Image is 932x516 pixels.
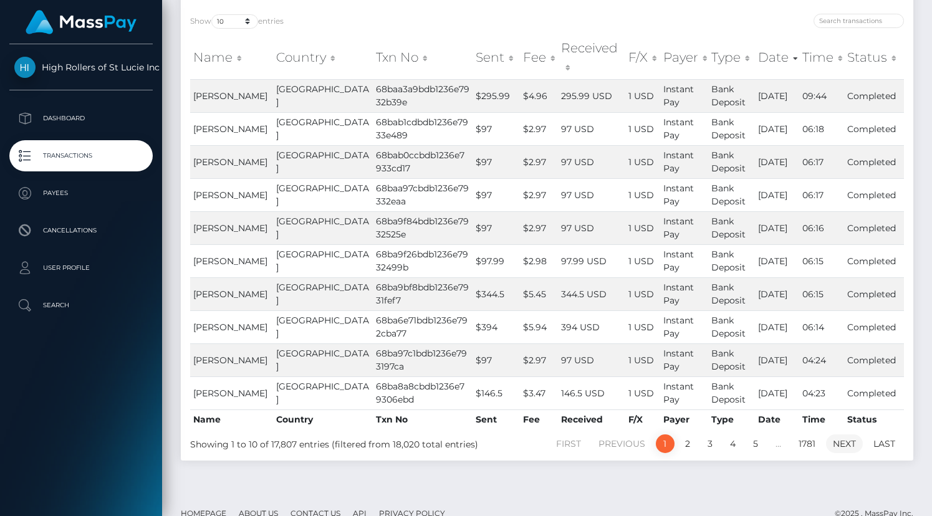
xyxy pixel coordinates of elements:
[473,343,520,376] td: $97
[625,211,660,244] td: 1 USD
[723,434,742,453] a: 4
[799,145,844,178] td: 06:17
[844,211,904,244] td: Completed
[473,178,520,211] td: $97
[193,289,267,300] span: [PERSON_NAME]
[755,277,799,310] td: [DATE]
[558,277,625,310] td: 344.5 USD
[625,376,660,409] td: 1 USD
[373,277,473,310] td: 68ba9bf8bdb1236e7931fef7
[373,310,473,343] td: 68ba6e71bdb1236e792cba77
[826,434,863,453] a: Next
[799,178,844,211] td: 06:17
[799,277,844,310] td: 06:15
[273,277,373,310] td: [GEOGRAPHIC_DATA]
[273,244,373,277] td: [GEOGRAPHIC_DATA]
[799,376,844,409] td: 04:23
[473,79,520,112] td: $295.99
[473,145,520,178] td: $97
[558,178,625,211] td: 97 USD
[9,140,153,171] a: Transactions
[799,112,844,145] td: 06:18
[625,178,660,211] td: 1 USD
[755,79,799,112] td: [DATE]
[520,244,559,277] td: $2.98
[373,211,473,244] td: 68ba9f84bdb1236e7932525e
[625,310,660,343] td: 1 USD
[660,36,708,80] th: Payer: activate to sort column ascending
[625,145,660,178] td: 1 USD
[190,36,273,80] th: Name: activate to sort column ascending
[520,376,559,409] td: $3.47
[701,434,719,453] a: 3
[373,178,473,211] td: 68baa97cbdb1236e79332eaa
[799,310,844,343] td: 06:14
[14,184,148,203] p: Payees
[558,79,625,112] td: 295.99 USD
[844,112,904,145] td: Completed
[558,244,625,277] td: 97.99 USD
[844,145,904,178] td: Completed
[844,376,904,409] td: Completed
[708,376,756,409] td: Bank Deposit
[193,388,267,399] span: [PERSON_NAME]
[373,343,473,376] td: 68ba97c1bdb1236e793197ca
[373,244,473,277] td: 68ba9f26bdb1236e7932499b
[708,112,756,145] td: Bank Deposit
[520,277,559,310] td: $5.45
[273,79,373,112] td: [GEOGRAPHIC_DATA]
[678,434,697,453] a: 2
[844,79,904,112] td: Completed
[520,211,559,244] td: $2.97
[708,409,756,429] th: Type
[473,36,520,80] th: Sent: activate to sort column ascending
[844,343,904,376] td: Completed
[473,277,520,310] td: $344.5
[755,211,799,244] td: [DATE]
[844,277,904,310] td: Completed
[9,62,153,73] span: High Rollers of St Lucie Inc
[708,178,756,211] td: Bank Deposit
[708,277,756,310] td: Bank Deposit
[799,244,844,277] td: 06:15
[844,178,904,211] td: Completed
[755,36,799,80] th: Date: activate to sort column ascending
[755,145,799,178] td: [DATE]
[373,376,473,409] td: 68ba8a8cbdb1236e79306ebd
[273,112,373,145] td: [GEOGRAPHIC_DATA]
[373,409,473,429] th: Txn No
[273,376,373,409] td: [GEOGRAPHIC_DATA]
[755,409,799,429] th: Date
[663,150,694,174] span: Instant Pay
[558,36,625,80] th: Received: activate to sort column ascending
[558,211,625,244] td: 97 USD
[708,79,756,112] td: Bank Deposit
[708,145,756,178] td: Bank Deposit
[663,348,694,372] span: Instant Pay
[799,343,844,376] td: 04:24
[9,103,153,134] a: Dashboard
[473,376,520,409] td: $146.5
[14,109,148,128] p: Dashboard
[520,112,559,145] td: $2.97
[663,216,694,240] span: Instant Pay
[193,189,267,201] span: [PERSON_NAME]
[9,290,153,321] a: Search
[558,145,625,178] td: 97 USD
[193,156,267,168] span: [PERSON_NAME]
[273,211,373,244] td: [GEOGRAPHIC_DATA]
[520,409,559,429] th: Fee
[755,310,799,343] td: [DATE]
[799,409,844,429] th: Time
[814,14,904,28] input: Search transactions
[663,84,694,108] span: Instant Pay
[520,36,559,80] th: Fee: activate to sort column ascending
[190,14,284,29] label: Show entries
[625,112,660,145] td: 1 USD
[193,256,267,267] span: [PERSON_NAME]
[663,249,694,273] span: Instant Pay
[755,244,799,277] td: [DATE]
[844,244,904,277] td: Completed
[9,252,153,284] a: User Profile
[755,112,799,145] td: [DATE]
